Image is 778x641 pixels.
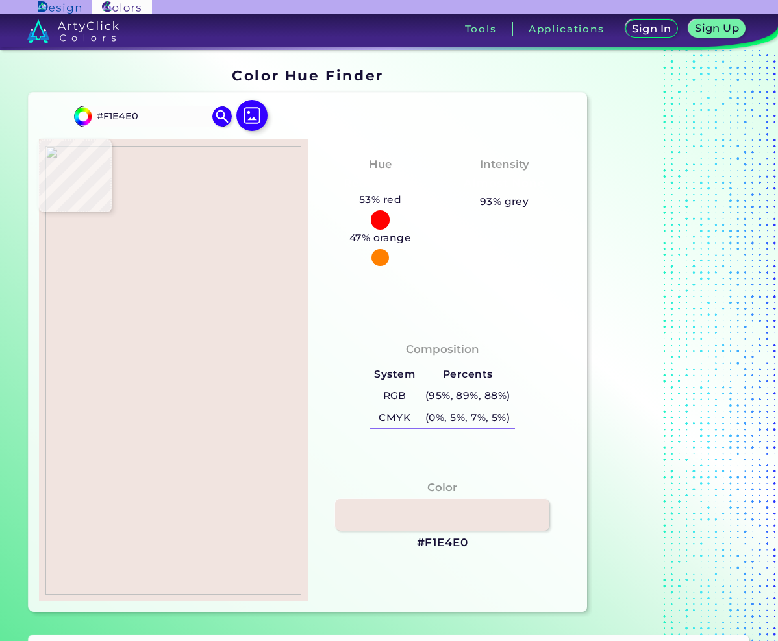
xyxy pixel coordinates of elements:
h5: 53% red [354,191,407,208]
a: Sign Up [692,21,743,37]
img: logo_artyclick_colors_white.svg [27,19,119,43]
h5: Sign Up [697,23,737,33]
h4: Hue [369,155,392,174]
h4: Composition [406,340,479,359]
h5: RGB [370,385,420,407]
img: d7896dda-811c-4a26-8dc6-4d764416f1af [45,146,301,595]
h3: Almost None [458,176,550,191]
h5: (95%, 89%, 88%) [420,385,515,407]
h5: System [370,364,420,385]
h4: Color [427,478,457,497]
h1: Color Hue Finder [232,66,383,85]
h5: Percents [420,364,515,385]
h3: Red-Orange [338,176,422,191]
h4: Intensity [480,155,529,174]
h3: Tools [465,24,497,34]
input: type color.. [92,108,213,125]
h3: #F1E4E0 [417,535,468,551]
a: Sign In [628,21,675,37]
img: ArtyClick Design logo [38,1,81,14]
h5: Sign In [634,24,669,34]
h5: 93% grey [480,193,529,210]
h5: CMYK [370,407,420,429]
img: icon picture [236,100,268,131]
img: icon search [212,106,232,126]
h3: Applications [529,24,605,34]
h5: (0%, 5%, 7%, 5%) [420,407,515,429]
h5: 47% orange [344,230,416,247]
